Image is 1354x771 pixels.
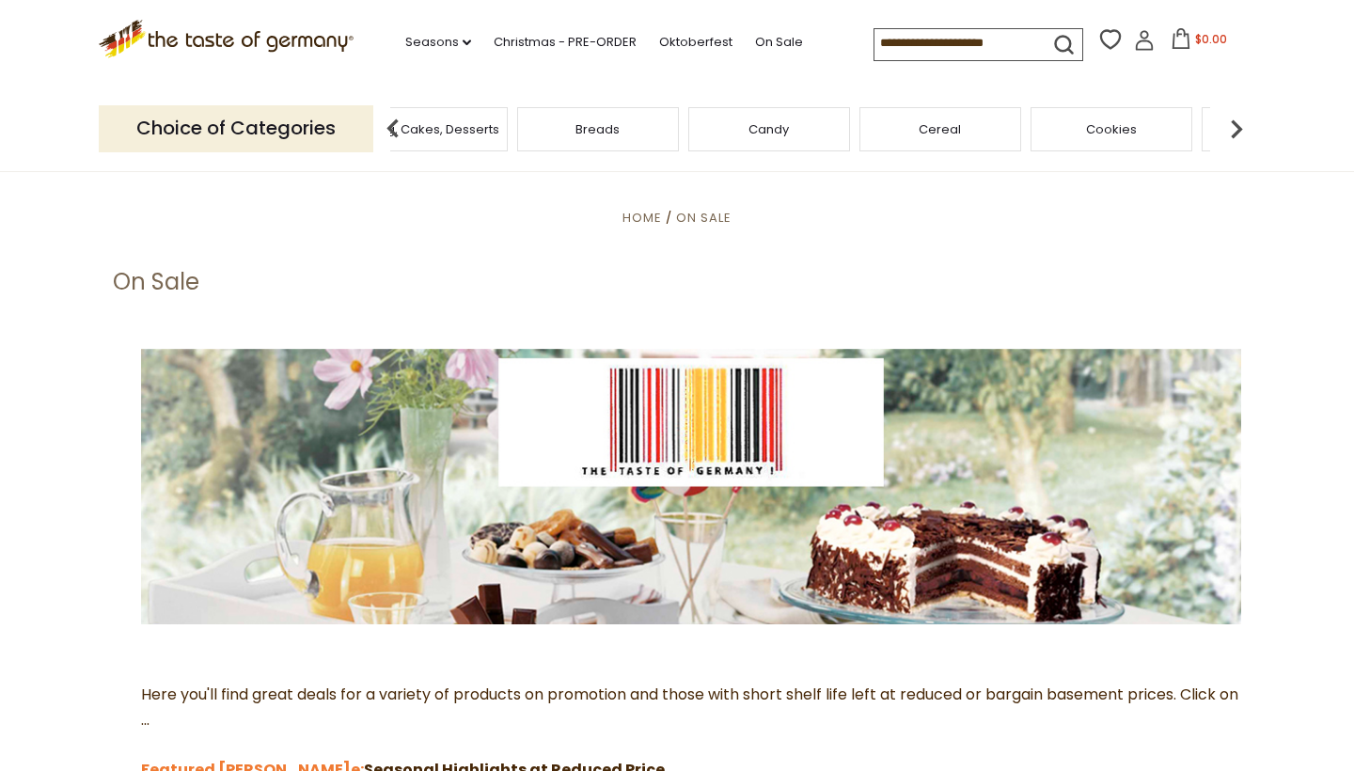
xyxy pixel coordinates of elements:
[575,122,620,136] a: Breads
[494,32,637,53] a: Christmas - PRE-ORDER
[1218,110,1255,148] img: next arrow
[676,209,732,227] a: On Sale
[622,209,662,227] a: Home
[1195,31,1227,47] span: $0.00
[919,122,961,136] a: Cereal
[1158,28,1238,56] button: $0.00
[99,105,373,151] p: Choice of Categories
[354,122,499,136] a: Baking, Cakes, Desserts
[113,268,199,296] h1: On Sale
[755,32,803,53] a: On Sale
[374,110,412,148] img: previous arrow
[141,349,1241,624] img: the-taste-of-germany-barcode-3.jpg
[659,32,732,53] a: Oktoberfest
[1086,122,1137,136] a: Cookies
[748,122,789,136] a: Candy
[405,32,471,53] a: Seasons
